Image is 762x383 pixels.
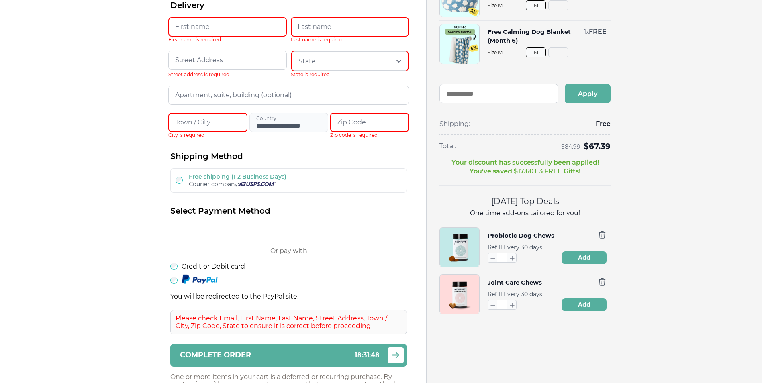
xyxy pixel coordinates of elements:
[488,2,607,8] span: Size: M
[168,132,247,138] span: City is required
[589,28,607,35] span: FREE
[526,0,546,10] button: M
[170,206,407,216] h2: Select Payment Method
[170,151,407,162] h2: Shipping Method
[189,181,239,188] span: Courier company:
[291,71,391,77] span: State is required
[488,49,607,55] span: Size: M
[440,275,479,314] img: Joint Care Chews
[488,27,580,45] button: Free Calming Dog Blanket (Month 6)
[291,37,391,43] span: Last name is required
[565,84,611,103] button: Apply
[168,71,269,77] span: Street address is required
[180,351,251,359] span: Complete order
[189,173,286,180] label: Free shipping (1-2 Business Days)
[239,182,276,186] img: Usps courier company
[488,244,542,251] span: Refill Every 30 days
[439,196,611,207] h2: [DATE] Top Deals
[270,247,307,255] span: Or pay with
[439,209,611,218] p: One time add-ons tailored for you!
[596,120,611,128] span: Free
[562,251,607,264] button: Add
[562,298,607,311] button: Add
[439,142,456,151] span: Total:
[182,274,218,285] img: Paypal
[439,120,470,128] span: Shipping:
[170,344,407,367] button: Complete order18:31:48
[488,291,542,298] span: Refill Every 30 days
[168,37,269,43] span: First name is required
[182,263,245,270] label: Credit or Debit card
[170,310,407,334] div: Please check Email, First Name, Last Name, Street Address, Town / City, Zip Code, State to ensure...
[440,228,479,267] img: Probiotic Dog Chews
[488,230,554,241] button: Probiotic Dog Chews
[584,141,611,151] span: $ 67.39
[584,28,589,35] span: 1 x
[330,132,409,138] span: Zip code is required
[548,0,568,10] button: L
[355,351,380,359] span: 18 : 31 : 48
[561,143,580,150] span: $ 84.99
[170,223,407,239] iframe: Secure payment button frame
[488,277,542,288] button: Joint Care Chews
[451,158,599,176] p: Your discount has successfully been applied! You’ve saved $ 17.60 + 3 FREE Gifts!
[526,47,546,57] button: M
[440,24,479,64] img: Free Calming Dog Blanket (Month 6)
[548,47,568,57] button: L
[170,293,407,300] p: You will be redirected to the PayPal site.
